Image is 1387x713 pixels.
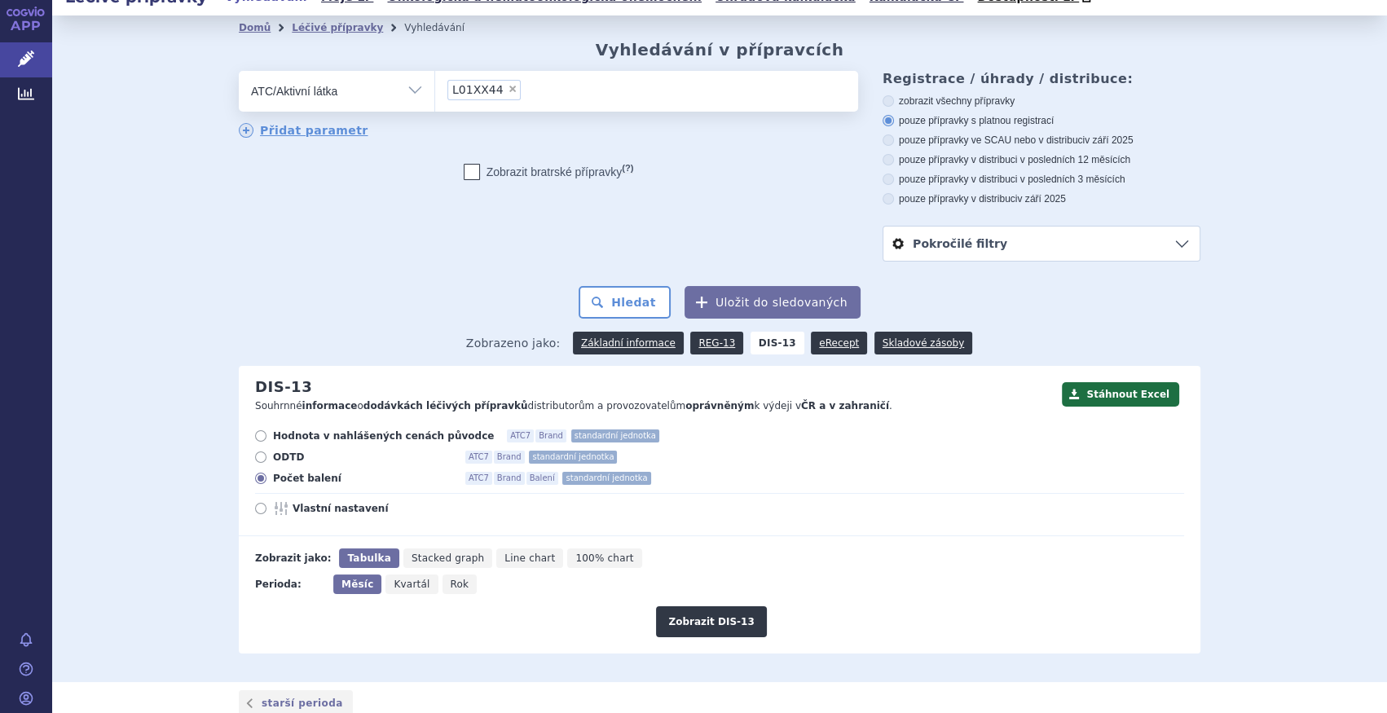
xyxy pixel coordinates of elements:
[255,399,1054,413] p: Souhrnné o distributorům a provozovatelům k výdeji v .
[302,400,358,412] strong: informace
[451,579,469,590] span: Rok
[273,472,452,485] span: Počet balení
[404,15,486,40] li: Vyhledávání
[883,95,1200,108] label: zobrazit všechny přípravky
[751,332,804,354] strong: DIS-13
[273,451,452,464] span: ODTD
[579,286,671,319] button: Hledat
[883,192,1200,205] label: pouze přípravky v distribuci
[452,84,504,95] span: L01XX44
[239,22,271,33] a: Domů
[535,429,566,442] span: Brand
[874,332,972,354] a: Skladové zásoby
[494,472,525,485] span: Brand
[412,552,484,564] span: Stacked graph
[656,606,766,637] button: Zobrazit DIS-13
[562,472,650,485] span: standardní jednotka
[690,332,743,354] a: REG-13
[394,579,429,590] span: Kvartál
[1062,382,1179,407] button: Stáhnout Excel
[464,164,634,180] label: Zobrazit bratrské přípravky
[292,22,383,33] a: Léčivé přípravky
[293,502,472,515] span: Vlastní nastavení
[466,332,561,354] span: Zobrazeno jako:
[883,173,1200,186] label: pouze přípravky v distribuci v posledních 3 měsících
[575,552,633,564] span: 100% chart
[883,153,1200,166] label: pouze přípravky v distribuci v posledních 12 měsících
[1017,193,1065,205] span: v září 2025
[507,429,534,442] span: ATC7
[363,400,528,412] strong: dodávkách léčivých přípravků
[883,114,1200,127] label: pouze přípravky s platnou registrací
[239,123,368,138] a: Přidat parametr
[341,579,373,590] span: Měsíc
[883,71,1200,86] h3: Registrace / úhrady / distribuce:
[571,429,659,442] span: standardní jednotka
[883,134,1200,147] label: pouze přípravky ve SCAU nebo v distribuci
[465,451,492,464] span: ATC7
[255,378,312,396] h2: DIS-13
[685,286,861,319] button: Uložit do sledovaných
[465,472,492,485] span: ATC7
[596,40,844,59] h2: Vyhledávání v přípravcích
[526,79,535,99] input: L01XX44
[529,451,617,464] span: standardní jednotka
[573,332,684,354] a: Základní informace
[273,429,494,442] span: Hodnota v nahlášených cenách původce
[508,84,517,94] span: ×
[801,400,889,412] strong: ČR a v zahraničí
[622,163,633,174] abbr: (?)
[526,472,558,485] span: Balení
[255,548,331,568] div: Zobrazit jako:
[883,227,1200,261] a: Pokročilé filtry
[255,574,325,594] div: Perioda:
[347,552,390,564] span: Tabulka
[685,400,754,412] strong: oprávněným
[494,451,525,464] span: Brand
[504,552,555,564] span: Line chart
[811,332,867,354] a: eRecept
[1085,134,1133,146] span: v září 2025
